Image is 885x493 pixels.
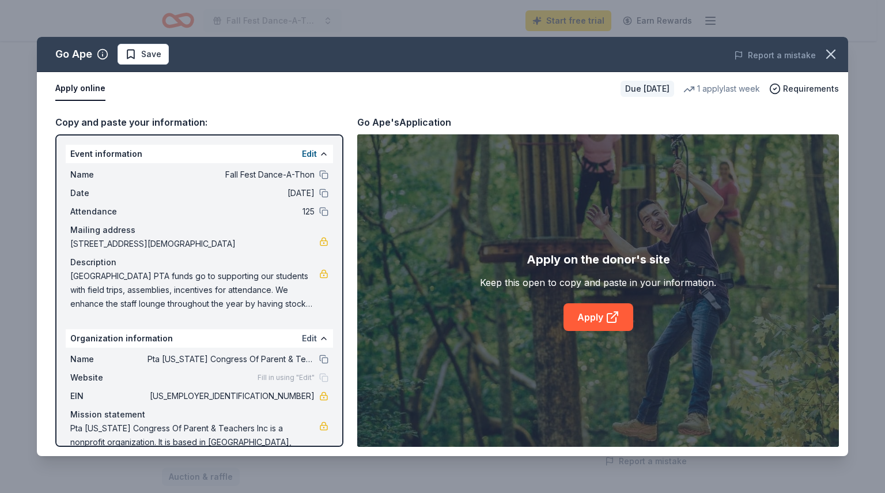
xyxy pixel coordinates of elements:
[783,82,839,96] span: Requirements
[258,373,315,382] span: Fill in using "Edit"
[357,115,451,130] div: Go Ape's Application
[302,332,317,345] button: Edit
[141,47,161,61] span: Save
[147,168,315,182] span: Fall Fest Dance-A-Thon
[769,82,839,96] button: Requirements
[70,237,319,251] span: [STREET_ADDRESS][DEMOGRAPHIC_DATA]
[70,408,328,422] div: Mission statement
[302,147,317,161] button: Edit
[621,81,674,97] div: Due [DATE]
[147,205,315,219] span: 125
[66,145,333,163] div: Event information
[734,48,816,62] button: Report a mistake
[563,303,633,331] a: Apply
[66,329,333,348] div: Organization information
[147,352,315,366] span: Pta [US_STATE] Congress Of Parent & Teachers Inc
[527,250,670,269] div: Apply on the donor's site
[70,422,319,463] span: Pta [US_STATE] Congress Of Parent & Teachers Inc is a nonprofit organization. It is based in [GEO...
[118,44,169,65] button: Save
[70,352,147,366] span: Name
[480,276,716,289] div: Keep this open to copy and paste in your information.
[70,389,147,403] span: EIN
[70,186,147,200] span: Date
[55,115,343,130] div: Copy and paste your information:
[147,186,315,200] span: [DATE]
[55,77,105,101] button: Apply online
[147,389,315,403] span: [US_EMPLOYER_IDENTIFICATION_NUMBER]
[70,255,328,269] div: Description
[70,205,147,219] span: Attendance
[70,371,147,385] span: Website
[70,168,147,182] span: Name
[70,223,328,237] div: Mailing address
[70,269,319,311] span: [GEOGRAPHIC_DATA] PTA funds go to supporting our students with field trips, assemblies, incentive...
[55,45,92,63] div: Go Ape
[683,82,760,96] div: 1 apply last week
